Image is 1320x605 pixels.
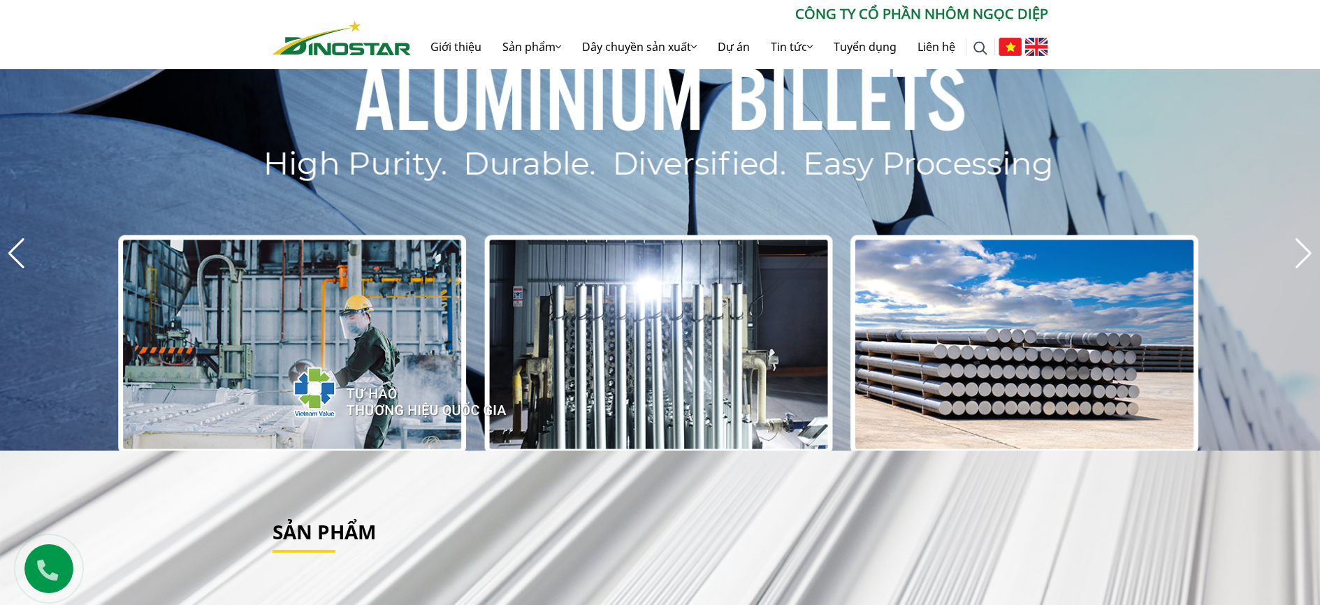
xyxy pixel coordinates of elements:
img: English [1025,38,1048,56]
a: Tuyển dụng [823,24,907,69]
a: Liên hệ [907,24,966,69]
img: Nhôm Dinostar [273,20,411,55]
img: Tiếng Việt [999,38,1022,56]
a: Giới thiệu [420,24,492,69]
div: Next slide [1294,238,1313,269]
img: thqg [252,342,509,437]
p: CÔNG TY CỔ PHẦN NHÔM NGỌC DIỆP [411,3,1048,24]
a: Tin tức [760,24,823,69]
a: Sản phẩm [492,24,572,69]
div: Previous slide [7,238,26,269]
img: search [973,41,987,55]
a: Sản phẩm [273,518,376,545]
a: Nhôm Dinostar [273,17,411,54]
a: Dự án [707,24,760,69]
a: Dây chuyền sản xuất [572,24,707,69]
